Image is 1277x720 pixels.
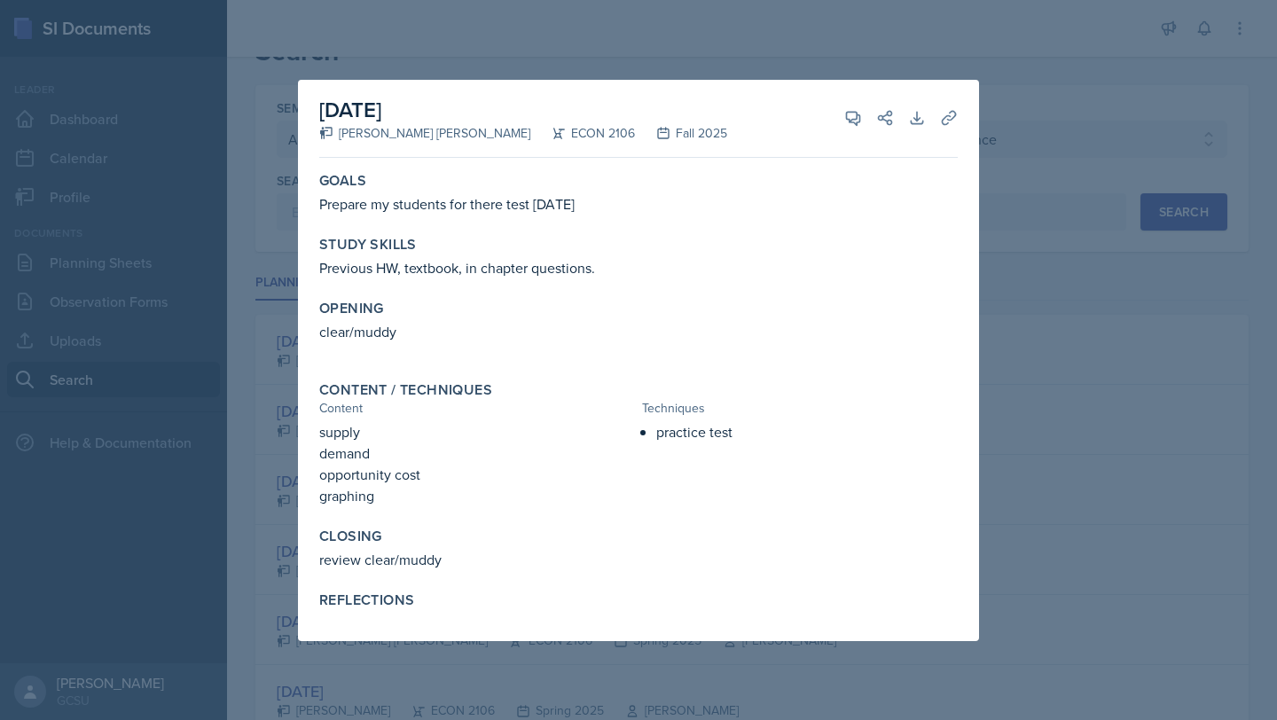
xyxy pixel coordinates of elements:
p: Previous HW, textbook, in chapter questions. [319,257,958,278]
p: demand [319,442,635,464]
p: graphing [319,485,635,506]
p: supply [319,421,635,442]
label: Opening [319,300,384,317]
h2: [DATE] [319,94,727,126]
label: Reflections [319,591,414,609]
p: practice test [656,421,958,442]
div: Content [319,399,635,418]
div: Techniques [642,399,958,418]
div: ECON 2106 [530,124,635,143]
p: Prepare my students for there test [DATE] [319,193,958,215]
label: Closing [319,528,382,545]
label: Content / Techniques [319,381,492,399]
p: review clear/muddy [319,549,958,570]
p: clear/muddy [319,321,958,342]
p: opportunity cost [319,464,635,485]
label: Goals [319,172,366,190]
div: Fall 2025 [635,124,727,143]
div: [PERSON_NAME] [PERSON_NAME] [319,124,530,143]
label: Study Skills [319,236,417,254]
